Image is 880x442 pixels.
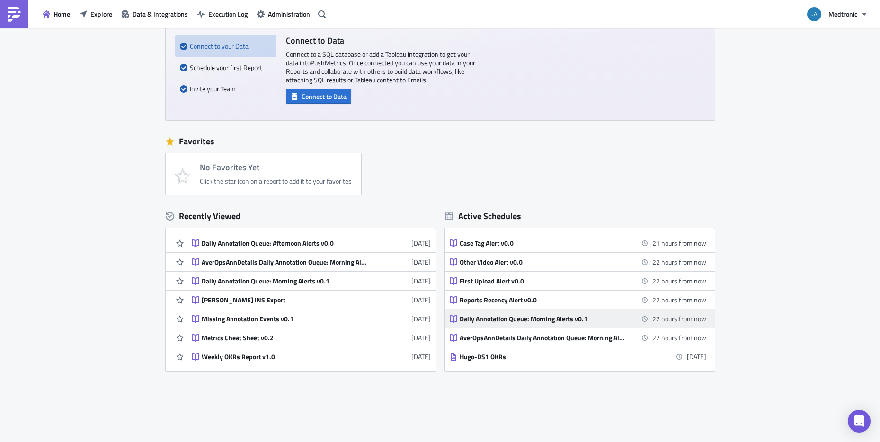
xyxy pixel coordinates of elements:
[652,276,706,286] time: 2025-08-27 09:00
[687,352,706,362] time: 2025-08-28 08:00
[445,211,521,221] div: Active Schedules
[460,277,625,285] div: First Upload Alert v0.0
[200,177,352,186] div: Click the star icon on a report to add it to your favorites
[411,238,431,248] time: 2025-08-20T12:19:31Z
[450,328,706,347] a: AverOpsAnnDetails Daily Annotation Queue: Morning Alerts v122 hours from now
[202,277,367,285] div: Daily Annotation Queue: Morning Alerts v0.1
[200,163,352,172] h4: No Favorites Yet
[90,9,112,19] span: Explore
[202,296,367,304] div: [PERSON_NAME] INS Export
[117,7,193,21] button: Data & Integrations
[202,258,367,266] div: AverOpsAnnDetails Daily Annotation Queue: Morning Alerts v1
[202,353,367,361] div: Weekly OKRs Report v1.0
[801,4,873,25] button: Medtronic
[192,291,431,309] a: [PERSON_NAME] INS Export[DATE]
[166,134,715,149] div: Favorites
[652,238,706,248] time: 2025-08-27 08:00
[202,334,367,342] div: Metrics Cheat Sheet v0.2
[450,272,706,290] a: First Upload Alert v0.022 hours from now
[180,57,272,78] div: Schedule your first Report
[450,234,706,252] a: Case Tag Alert v0.021 hours from now
[192,272,431,290] a: Daily Annotation Queue: Morning Alerts v0.1[DATE]
[460,334,625,342] div: AverOpsAnnDetails Daily Annotation Queue: Morning Alerts v1
[460,296,625,304] div: Reports Recency Alert v0.0
[460,353,625,361] div: Hugo-DS1 OKRs
[652,257,706,267] time: 2025-08-27 09:00
[411,257,431,267] time: 2025-08-20T12:13:52Z
[411,295,431,305] time: 2025-07-21T11:07:43Z
[192,347,431,366] a: Weekly OKRs Report v1.0[DATE]
[268,9,310,19] span: Administration
[411,276,431,286] time: 2025-08-20T08:01:15Z
[286,89,351,104] button: Connect to Data
[192,253,431,271] a: AverOpsAnnDetails Daily Annotation Queue: Morning Alerts v1[DATE]
[302,91,347,101] span: Connect to Data
[460,258,625,266] div: Other Video Alert v0.0
[75,7,117,21] button: Explore
[192,328,431,347] a: Metrics Cheat Sheet v0.2[DATE]
[202,239,367,248] div: Daily Annotation Queue: Afternoon Alerts v0.0
[286,50,475,84] p: Connect to a SQL database or add a Tableau integration to get your data into PushMetrics . Once c...
[652,295,706,305] time: 2025-08-27 09:00
[53,9,70,19] span: Home
[450,347,706,366] a: Hugo-DS1 OKRs[DATE]
[460,239,625,248] div: Case Tag Alert v0.0
[192,234,431,252] a: Daily Annotation Queue: Afternoon Alerts v0.0[DATE]
[286,90,351,100] a: Connect to Data
[180,78,272,99] div: Invite your Team
[202,315,367,323] div: Missing Annotation Events v0.1
[450,253,706,271] a: Other Video Alert v0.022 hours from now
[38,7,75,21] button: Home
[180,35,272,57] div: Connect to your Data
[208,9,248,19] span: Execution Log
[848,410,871,433] div: Open Intercom Messenger
[828,9,857,19] span: Medtronic
[192,309,431,328] a: Missing Annotation Events v0.1[DATE]
[133,9,188,19] span: Data & Integrations
[806,6,822,22] img: Avatar
[450,291,706,309] a: Reports Recency Alert v0.022 hours from now
[7,7,22,22] img: PushMetrics
[460,315,625,323] div: Daily Annotation Queue: Morning Alerts v0.1
[411,314,431,324] time: 2025-07-16T08:16:22Z
[411,352,431,362] time: 2025-07-07T08:02:08Z
[193,7,252,21] button: Execution Log
[652,314,706,324] time: 2025-08-27 09:00
[166,209,436,223] div: Recently Viewed
[450,309,706,328] a: Daily Annotation Queue: Morning Alerts v0.122 hours from now
[252,7,315,21] button: Administration
[411,333,431,343] time: 2025-07-11T08:03:50Z
[286,35,475,45] h4: Connect to Data
[652,333,706,343] time: 2025-08-27 09:00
